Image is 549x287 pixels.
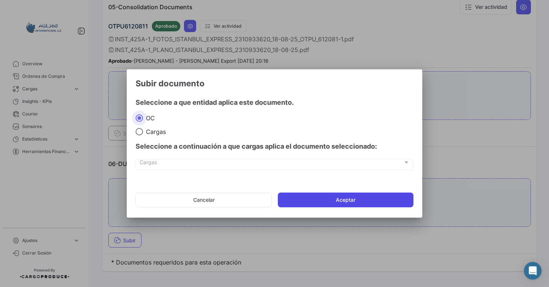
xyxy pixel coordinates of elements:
[140,161,403,167] span: Cargas
[143,128,166,135] span: Cargas
[278,193,413,207] button: Aceptar
[143,114,155,122] span: OC
[524,262,542,280] div: Abrir Intercom Messenger
[136,97,413,108] h4: Seleccione a que entidad aplica este documento.
[136,193,272,207] button: Cancelar
[136,78,413,89] h3: Subir documento
[136,141,413,152] h4: Seleccione a continuación a que cargas aplica el documento seleccionado:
